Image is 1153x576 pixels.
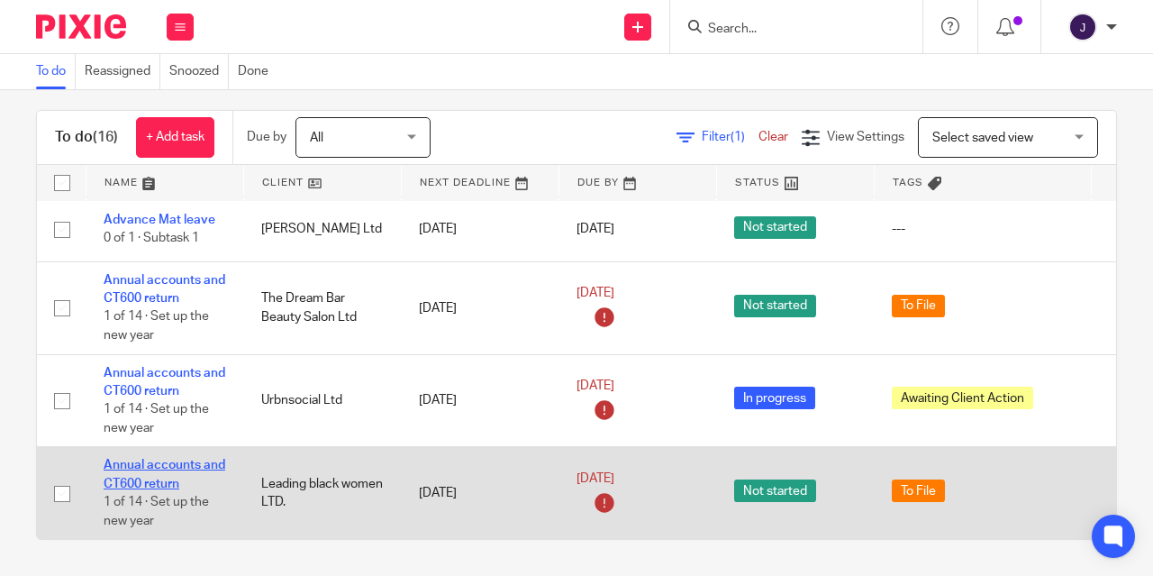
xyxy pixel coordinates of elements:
[401,261,558,354] td: [DATE]
[401,447,558,539] td: [DATE]
[93,130,118,144] span: (16)
[238,54,277,89] a: Done
[734,387,815,409] span: In progress
[893,178,923,187] span: Tags
[827,131,904,143] span: View Settings
[310,132,323,144] span: All
[104,367,225,398] a: Annual accounts and CT600 return
[104,496,209,527] span: 1 of 14 · Set up the new year
[576,288,614,300] span: [DATE]
[892,295,945,317] span: To File
[576,224,614,236] span: [DATE]
[892,387,1033,409] span: Awaiting Client Action
[734,216,816,239] span: Not started
[104,403,209,434] span: 1 of 14 · Set up the new year
[104,311,209,343] span: 1 of 14 · Set up the new year
[1068,13,1097,41] img: svg%3E
[401,354,558,447] td: [DATE]
[734,480,816,502] span: Not started
[706,22,868,38] input: Search
[758,131,788,143] a: Clear
[576,472,614,485] span: [DATE]
[36,54,76,89] a: To do
[55,128,118,147] h1: To do
[243,261,401,354] td: The Dream Bar Beauty Salon Ltd
[104,274,225,305] a: Annual accounts and CT600 return
[892,480,945,502] span: To File
[104,459,225,489] a: Annual accounts and CT600 return
[104,233,199,245] span: 0 of 1 · Subtask 1
[85,54,160,89] a: Reassigned
[243,447,401,539] td: Leading black women LTD.
[36,14,126,39] img: Pixie
[243,197,401,261] td: [PERSON_NAME] Ltd
[104,214,215,226] a: Advance Mat leave
[932,132,1033,144] span: Select saved view
[576,379,614,392] span: [DATE]
[401,197,558,261] td: [DATE]
[702,131,758,143] span: Filter
[892,220,1073,238] div: ---
[169,54,229,89] a: Snoozed
[247,128,286,146] p: Due by
[731,131,745,143] span: (1)
[734,295,816,317] span: Not started
[136,117,214,158] a: + Add task
[243,354,401,447] td: Urbnsocial Ltd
